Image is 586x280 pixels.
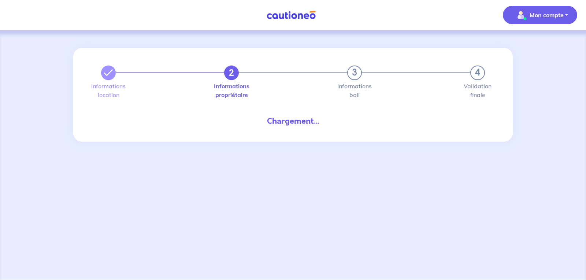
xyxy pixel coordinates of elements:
label: Informations propriétaire [224,83,239,98]
label: Informations location [101,83,116,98]
img: Cautioneo [264,11,319,20]
p: Mon compte [530,11,564,19]
img: illu_account_valid_menu.svg [515,9,527,21]
button: illu_account_valid_menu.svgMon compte [503,6,577,24]
div: Chargement... [95,115,491,127]
label: Informations bail [347,83,362,98]
button: 2 [224,66,239,80]
label: Validation finale [470,83,485,98]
